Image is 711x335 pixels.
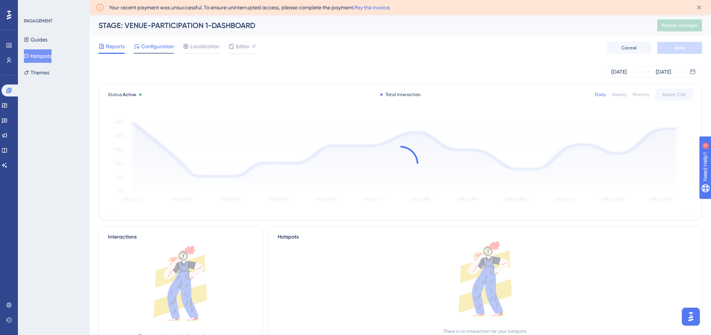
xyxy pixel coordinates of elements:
button: Save [657,42,702,54]
iframe: UserGuiding AI Assistant Launcher [680,305,702,328]
span: Editor [236,42,250,51]
span: Localization [190,42,219,51]
span: Publish Changes [662,22,698,28]
span: Save [674,45,685,51]
div: Interactions [108,233,137,242]
span: Cancel [621,45,637,51]
button: Cancel [606,42,651,54]
span: Need Help? [18,2,47,11]
span: Active [123,92,136,97]
div: [DATE] [611,67,627,76]
div: Monthly [633,92,649,98]
span: Export CSV [662,92,686,98]
button: Export CSV [655,89,693,101]
div: [DATE] [656,67,671,76]
button: Guides [24,33,47,46]
div: There is no interaction for your hotspots. [443,328,527,334]
div: 3 [52,4,54,10]
div: ENGAGEMENT [24,18,52,24]
div: Total Interaction [380,92,421,98]
span: Your recent payment was unsuccessful. To ensure uninterrupted access, please complete the payment. [109,3,390,12]
button: Publish Changes [657,19,702,31]
a: Pay the invoice. [354,4,390,10]
span: Status: [108,92,136,98]
div: Weekly [612,92,627,98]
span: Reports [106,42,125,51]
button: Themes [24,66,49,79]
span: Configuration [141,42,174,51]
div: Hotspots [278,233,693,242]
div: STAGE: VENUE-PARTICIPATION 1-DASHBOARD [99,20,639,31]
button: Hotspots [24,49,52,63]
div: Daily [595,92,606,98]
